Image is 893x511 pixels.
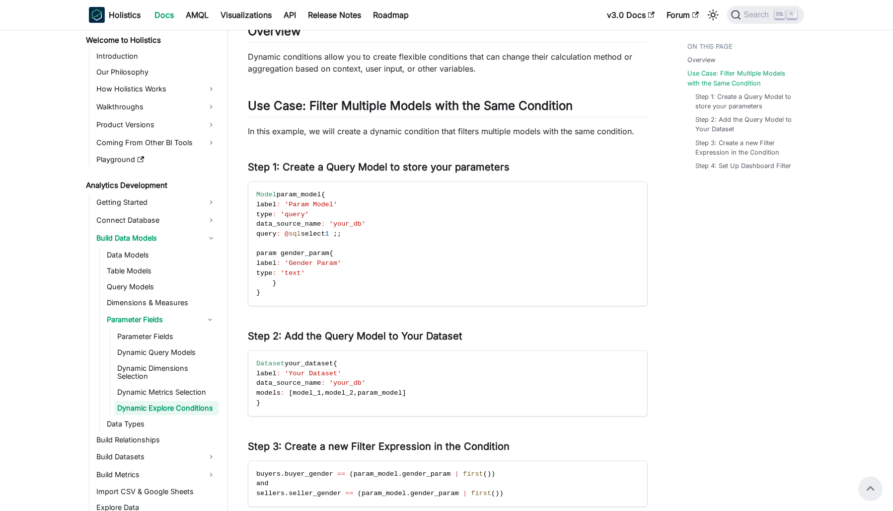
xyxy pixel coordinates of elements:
[248,330,648,342] h3: Step 2: Add the Query Model to Your Dataset
[289,230,300,238] span: sql
[601,7,661,23] a: v3.0 Docs
[256,259,277,267] span: label
[281,269,305,277] span: 'text'
[285,490,289,497] span: .
[256,289,260,296] span: }
[256,360,285,367] span: Dataset
[256,399,260,407] span: }
[93,433,219,447] a: Build Relationships
[293,389,321,397] span: model_1
[79,30,228,511] nav: Docs sidebar
[695,161,791,170] a: Step 4: Set Up Dashboard Filter
[406,490,410,497] span: .
[727,6,804,24] button: Search (Ctrl+K)
[256,269,273,277] span: type
[114,345,219,359] a: Dynamic Query Models
[302,7,367,23] a: Release Notes
[350,470,354,478] span: (
[104,280,219,294] a: Query Models
[109,9,141,21] b: Holistics
[93,81,219,97] a: How Holistics Works
[114,361,219,383] a: Dynamic Dimensions Selection
[256,490,285,497] span: sellers
[104,312,201,328] a: Parameter Fields
[281,211,309,218] span: 'query'
[687,69,798,87] a: Use Case: Filter Multiple Models with the Same Condition
[325,230,329,238] span: 1
[256,191,277,198] span: Model
[500,490,504,497] span: )
[114,330,219,343] a: Parameter Fields
[333,360,337,367] span: {
[367,7,415,23] a: Roadmap
[354,389,358,397] span: ,
[463,490,467,497] span: |
[463,470,483,478] span: first
[325,389,354,397] span: model_2
[114,401,219,415] a: Dynamic Explore Conditions
[695,92,794,111] a: Step 1: Create a Query Model to store your parameters
[483,470,487,478] span: (
[346,490,354,497] span: ==
[289,490,341,497] span: seller_gender
[487,470,491,478] span: )
[248,24,648,43] h2: Overview
[787,10,797,19] kbd: K
[277,201,281,208] span: :
[256,201,277,208] span: label
[329,250,333,257] span: {
[93,467,219,483] a: Build Metrics
[248,125,648,137] p: In this example, we will create a dynamic condition that filters multiple models with the same co...
[256,379,321,387] span: data_source_name
[273,269,277,277] span: :
[741,10,775,19] span: Search
[256,389,281,397] span: models
[277,191,321,198] span: param_model
[114,385,219,399] a: Dynamic Metrics Selection
[83,33,219,47] a: Welcome to Holistics
[410,490,459,497] span: gender_param
[93,153,219,167] a: Playground
[180,7,215,23] a: AMQL
[277,370,281,377] span: :
[248,440,648,453] h3: Step 3: Create a new Filter Expression in the Condition
[321,191,325,198] span: {
[93,135,219,151] a: Coming From Other BI Tools
[93,449,219,465] a: Build Datasets
[354,470,398,478] span: param_model
[398,470,402,478] span: .
[321,379,325,387] span: :
[256,250,329,257] span: param gender_param
[329,220,366,228] span: 'your_db'
[93,230,219,246] a: Build Data Models
[273,279,277,287] span: }
[337,230,341,238] span: ;
[201,312,219,328] button: Collapse sidebar category 'Parameter Fields'
[285,230,289,238] span: @
[471,490,492,497] span: first
[301,230,325,238] span: select
[402,389,406,397] span: ]
[285,370,341,377] span: 'Your Dataset'
[93,49,219,63] a: Introduction
[256,220,321,228] span: data_source_name
[104,296,219,310] a: Dimensions & Measures
[273,211,277,218] span: :
[248,98,648,117] h2: Use Case: Filter Multiple Models with the Same Condition
[491,490,495,497] span: (
[705,7,721,23] button: Switch between dark and light mode (currently light mode)
[285,259,341,267] span: 'Gender Param'
[149,7,180,23] a: Docs
[256,211,273,218] span: type
[281,470,285,478] span: .
[104,248,219,262] a: Data Models
[93,212,219,228] a: Connect Database
[248,161,648,173] h3: Step 1: Create a Query Model to store your parameters
[89,7,105,23] img: Holistics
[256,480,268,487] span: and
[329,379,366,387] span: 'your_db'
[321,220,325,228] span: :
[695,115,794,134] a: Step 2: Add the Query Model to Your Dataset
[337,470,345,478] span: ==
[358,389,402,397] span: param_model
